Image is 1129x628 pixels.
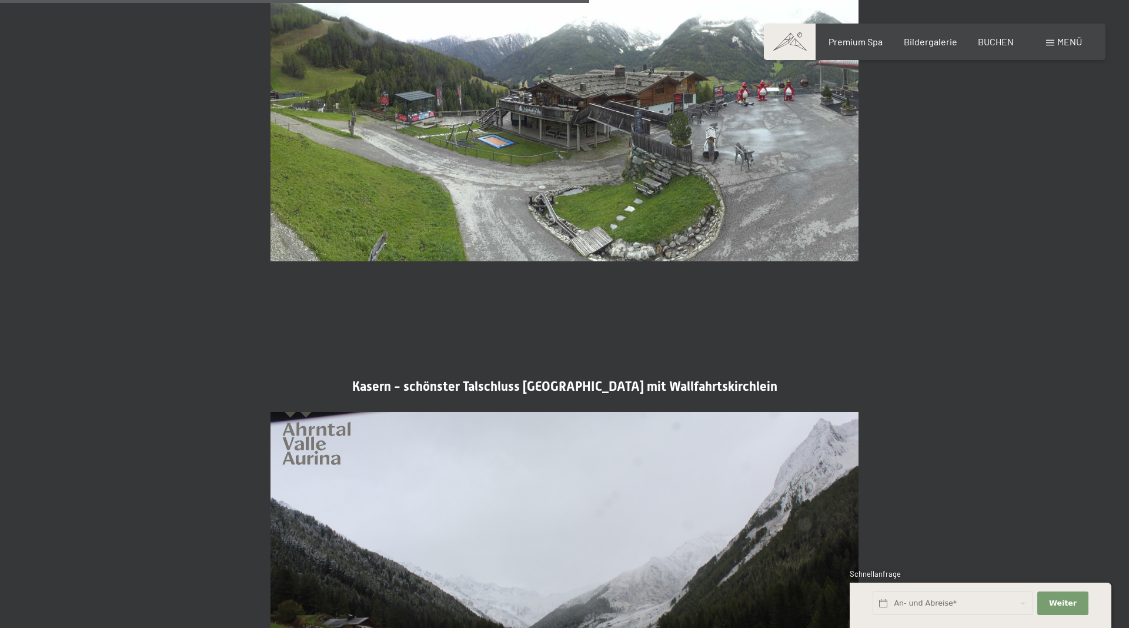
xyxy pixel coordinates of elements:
[352,379,777,394] span: Kasern - schönster Talschluss [GEOGRAPHIC_DATA] mit Wallfahrtskirchlein
[1057,36,1082,47] span: Menü
[829,36,883,47] a: Premium Spa
[1049,598,1077,609] span: Weiter
[904,36,957,47] a: Bildergalerie
[850,569,901,579] span: Schnellanfrage
[978,36,1014,47] a: BUCHEN
[1037,592,1088,616] button: Weiter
